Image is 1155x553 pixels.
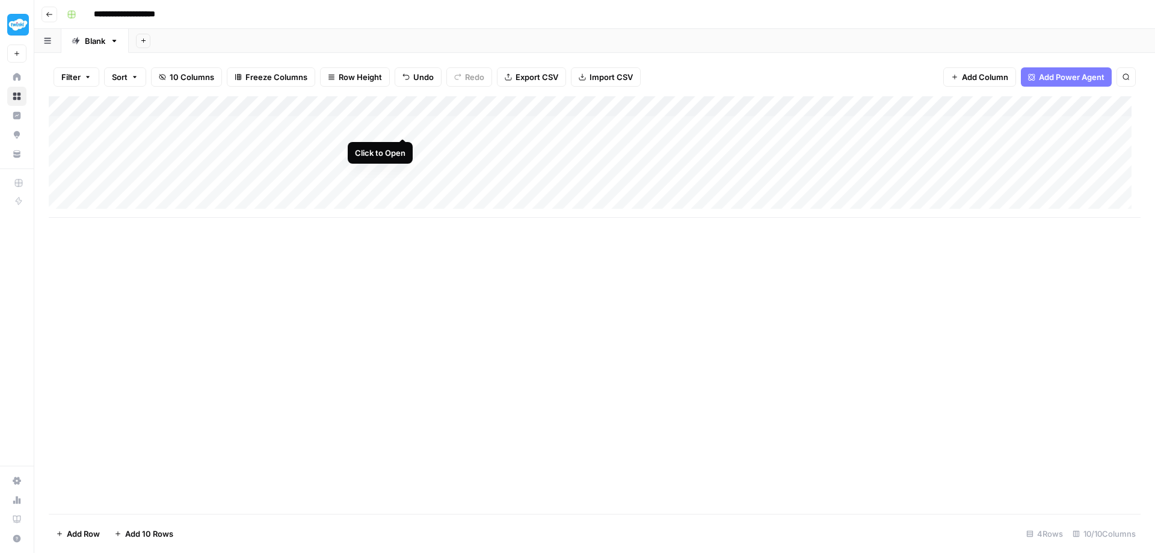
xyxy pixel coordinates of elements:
div: 10/10 Columns [1068,524,1141,543]
button: Undo [395,67,442,87]
span: Import CSV [590,71,633,83]
a: Insights [7,106,26,125]
span: Add Power Agent [1039,71,1104,83]
button: Add Power Agent [1021,67,1112,87]
button: Help + Support [7,529,26,548]
div: Blank [85,35,105,47]
span: Filter [61,71,81,83]
button: Add Row [49,524,107,543]
button: Row Height [320,67,390,87]
a: Home [7,67,26,87]
a: Usage [7,490,26,510]
span: Add Row [67,528,100,540]
a: Learning Hub [7,510,26,529]
button: Add Column [943,67,1016,87]
span: Export CSV [516,71,558,83]
button: 10 Columns [151,67,222,87]
button: Filter [54,67,99,87]
span: Add Column [962,71,1008,83]
a: Your Data [7,144,26,164]
button: Import CSV [571,67,641,87]
a: Settings [7,471,26,490]
span: Redo [465,71,484,83]
a: Opportunities [7,125,26,144]
div: 4 Rows [1021,524,1068,543]
span: Freeze Columns [245,71,307,83]
button: Freeze Columns [227,67,315,87]
span: Undo [413,71,434,83]
span: Sort [112,71,128,83]
div: Click to Open [355,147,405,159]
button: Sort [104,67,146,87]
button: Redo [446,67,492,87]
span: 10 Columns [170,71,214,83]
img: Twinkl Logo [7,14,29,36]
button: Add 10 Rows [107,524,180,543]
span: Row Height [339,71,382,83]
button: Workspace: Twinkl [7,10,26,40]
a: Blank [61,29,129,53]
a: Browse [7,87,26,106]
button: Export CSV [497,67,566,87]
span: Add 10 Rows [125,528,173,540]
